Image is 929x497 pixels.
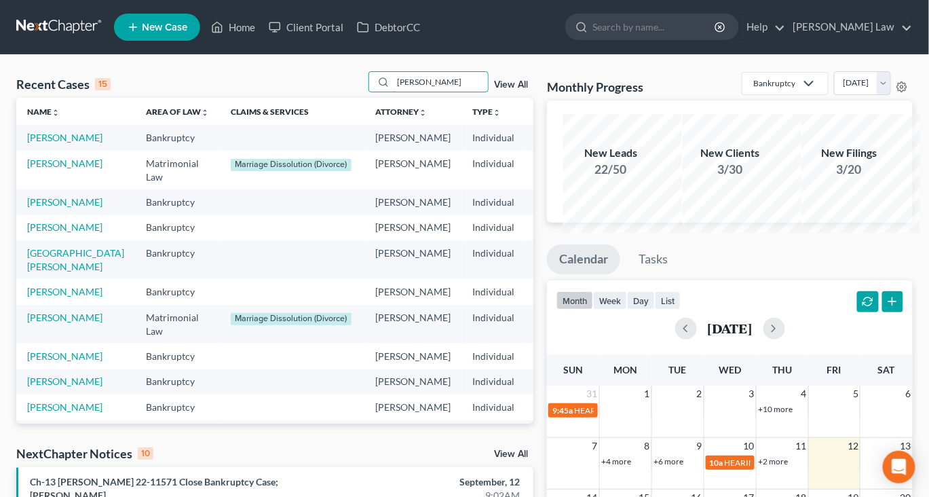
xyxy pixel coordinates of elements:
div: New Leads [563,145,658,161]
td: [PERSON_NAME] [365,151,462,189]
td: Individual [462,240,526,279]
a: [PERSON_NAME] [27,401,102,413]
td: [PERSON_NAME] [365,305,462,344]
div: NextChapter Notices [16,445,153,462]
button: list [655,291,681,310]
a: Help [740,15,785,39]
td: Bankruptcy [135,215,220,240]
span: 11 [795,438,808,454]
div: Marriage Dissolution (Divorce) [231,313,352,325]
td: MAB [526,189,592,215]
td: Individual [462,344,526,369]
a: +2 more [759,456,789,466]
div: New Filings [801,145,896,161]
div: Recent Cases [16,76,111,92]
a: [PERSON_NAME] [27,196,102,208]
div: Marriage Dissolution (Divorce) [231,159,352,171]
td: Bankruptcy [135,344,220,369]
td: [PERSON_NAME] [365,369,462,394]
input: Search by name... [592,14,717,39]
span: Tue [669,364,687,375]
td: [PERSON_NAME] [365,240,462,279]
span: 9:45a [552,405,573,416]
span: Sat [878,364,895,375]
span: Sun [563,364,583,375]
a: Area of Lawunfold_more [146,107,209,117]
a: Tasks [626,244,680,274]
span: New Case [142,22,187,33]
span: Thu [772,364,792,375]
i: unfold_more [493,109,501,117]
td: MAB [526,279,592,304]
td: Bankruptcy [135,420,220,445]
span: 9 [696,438,704,454]
td: Matrimonial Law [135,151,220,189]
td: Bankruptcy [135,240,220,279]
a: +6 more [654,456,684,466]
td: Bankruptcy [135,279,220,304]
div: Bankruptcy [753,77,795,89]
div: 22/50 [563,161,658,178]
i: unfold_more [419,109,428,117]
span: Mon [613,364,637,375]
a: [PERSON_NAME] [27,312,102,323]
td: Bankruptcy [135,394,220,420]
td: MAB [526,125,592,150]
a: [PERSON_NAME] [27,132,102,143]
td: Individual [462,394,526,420]
span: Fri [827,364,841,375]
button: day [627,291,655,310]
span: 12 [846,438,860,454]
a: Nameunfold_more [27,107,60,117]
button: month [556,291,593,310]
a: +10 more [759,404,793,414]
td: MAB [526,240,592,279]
span: 10 [742,438,756,454]
td: Individual [462,420,526,445]
td: MAB [526,215,592,240]
td: Individual [462,189,526,215]
span: 6 [905,386,913,402]
h2: [DATE] [708,321,753,335]
td: MAB [526,369,592,394]
i: unfold_more [201,109,209,117]
a: DebtorCC [350,15,427,39]
a: [PERSON_NAME] [27,158,102,169]
span: 4 [800,386,808,402]
a: [PERSON_NAME] [27,375,102,387]
a: [PERSON_NAME] [27,350,102,362]
span: 5 [852,386,860,402]
span: 13 [899,438,913,454]
h3: Monthly Progress [547,79,643,95]
td: Individual [462,279,526,304]
i: unfold_more [52,109,60,117]
a: Typeunfold_more [473,107,501,117]
a: Attorneyunfold_more [376,107,428,117]
td: Bankruptcy [135,369,220,394]
span: 2 [696,386,704,402]
th: Claims & Services [220,98,365,125]
td: MAB [526,420,592,445]
div: 15 [95,78,111,90]
span: 31 [586,386,599,402]
a: Home [204,15,262,39]
td: MAB [526,394,592,420]
td: Individual [462,215,526,240]
td: Bankruptcy [135,189,220,215]
td: Bankruptcy [135,125,220,150]
td: [PERSON_NAME] [365,394,462,420]
button: week [593,291,627,310]
td: [PERSON_NAME] [365,215,462,240]
a: [PERSON_NAME] Law [786,15,912,39]
td: [PERSON_NAME] [365,189,462,215]
a: [PERSON_NAME] [27,286,102,297]
a: [GEOGRAPHIC_DATA][PERSON_NAME] [27,247,124,272]
div: 3/30 [683,161,778,178]
span: 8 [643,438,651,454]
div: 10 [138,447,153,460]
span: 1 [643,386,651,402]
div: 3/20 [801,161,896,178]
div: September, 12 [366,475,520,489]
span: HEARING for [PERSON_NAME] [725,458,839,468]
a: [PERSON_NAME] [27,221,102,233]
